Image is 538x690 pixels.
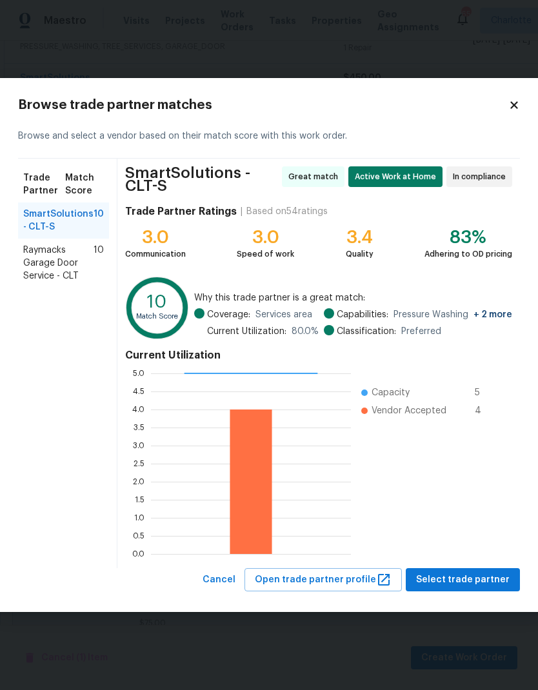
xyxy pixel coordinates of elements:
[237,205,246,218] div: |
[424,248,512,261] div: Adhering to OD pricing
[337,308,388,321] span: Capabilities:
[424,231,512,244] div: 83%
[237,248,294,261] div: Speed of work
[125,248,186,261] div: Communication
[255,308,312,321] span: Services area
[246,205,328,218] div: Based on 54 ratings
[94,208,104,233] span: 10
[147,293,166,311] text: 10
[237,231,294,244] div: 3.0
[136,313,178,320] text: Match Score
[346,248,374,261] div: Quality
[372,404,446,417] span: Vendor Accepted
[134,423,144,431] text: 3.5
[125,205,237,218] h4: Trade Partner Ratings
[473,310,512,319] span: + 2 more
[133,531,144,539] text: 0.5
[125,231,186,244] div: 3.0
[197,568,241,592] button: Cancel
[453,170,511,183] span: In compliance
[337,325,396,338] span: Classification:
[292,325,319,338] span: 80.0 %
[133,387,144,395] text: 4.5
[416,572,510,588] span: Select trade partner
[133,369,144,377] text: 5.0
[135,495,144,503] text: 1.5
[132,405,144,413] text: 4.0
[406,568,520,592] button: Select trade partner
[18,114,520,159] div: Browse and select a vendor based on their match score with this work order.
[23,244,94,282] span: Raymacks Garage Door Service - CLT
[65,172,104,197] span: Match Score
[207,325,286,338] span: Current Utilization:
[133,441,144,449] text: 3.0
[207,308,250,321] span: Coverage:
[244,568,402,592] button: Open trade partner profile
[125,166,278,192] span: SmartSolutions - CLT-S
[94,244,104,282] span: 10
[23,172,65,197] span: Trade Partner
[288,170,343,183] span: Great match
[125,349,512,362] h4: Current Utilization
[394,308,512,321] span: Pressure Washing
[134,459,144,467] text: 2.5
[18,99,508,112] h2: Browse trade partner matches
[203,572,235,588] span: Cancel
[133,477,144,485] text: 2.0
[355,170,441,183] span: Active Work at Home
[401,325,441,338] span: Preferred
[372,386,410,399] span: Capacity
[475,386,495,399] span: 5
[475,404,495,417] span: 4
[134,513,144,521] text: 1.0
[194,291,512,304] span: Why this trade partner is a great match:
[346,231,374,244] div: 3.4
[255,572,392,588] span: Open trade partner profile
[132,549,144,557] text: 0.0
[23,208,94,233] span: SmartSolutions - CLT-S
